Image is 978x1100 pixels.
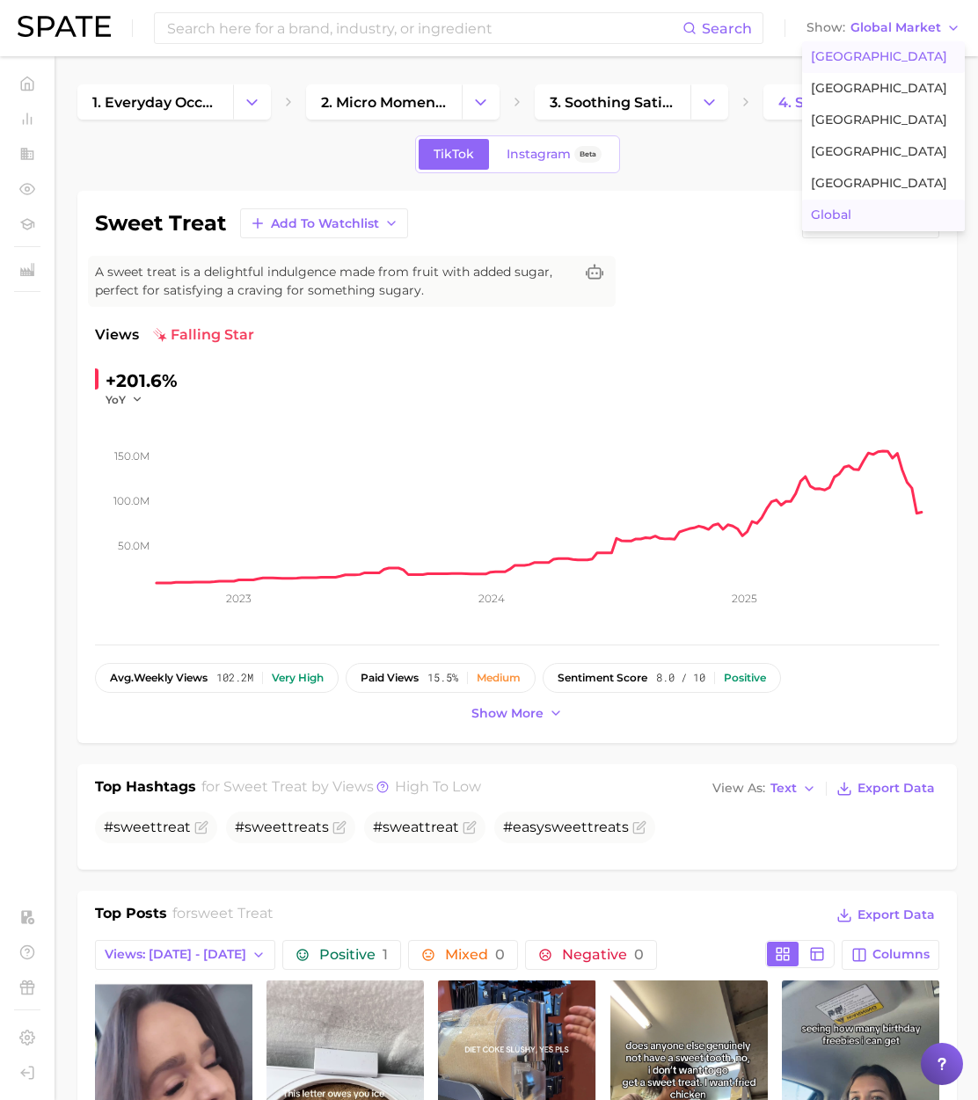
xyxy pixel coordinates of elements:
[240,208,408,238] button: Add to Watchlist
[235,819,329,835] span: # s
[373,819,459,835] span: #sweat
[478,592,505,605] tspan: 2024
[288,819,322,835] span: treat
[106,392,143,407] button: YoY
[477,672,521,684] div: Medium
[580,147,596,162] span: Beta
[543,663,781,693] button: sentiment score8.0 / 10Positive
[77,84,233,120] a: 1. everyday occasions
[724,672,766,684] div: Positive
[110,671,134,684] abbr: average
[395,778,481,795] span: high to low
[763,84,919,120] a: 4. sweet treat
[802,17,965,40] button: ShowGlobal Market
[708,777,821,800] button: View AsText
[535,84,690,120] a: 3. soothing satiation
[110,672,208,684] span: weekly views
[95,663,339,693] button: avg.weekly views102.2mVery high
[106,392,126,407] span: YoY
[18,16,111,37] img: SPATE
[223,778,308,795] span: sweet treat
[194,820,208,834] button: Flag as miscategorized or irrelevant
[172,903,274,929] h2: for
[634,946,644,963] span: 0
[802,41,965,231] div: ShowGlobal Market
[732,592,757,605] tspan: 2025
[153,324,254,346] span: falling star
[492,139,617,170] a: InstagramBeta
[562,948,644,962] span: Negative
[244,819,288,835] span: sweet
[462,84,500,120] button: Change Category
[690,84,728,120] button: Change Category
[811,176,947,191] span: [GEOGRAPHIC_DATA]
[95,776,196,801] h1: Top Hashtags
[712,783,765,793] span: View As
[226,592,252,605] tspan: 2023
[832,776,939,801] button: Export Data
[778,94,883,111] span: 4. sweet treat
[588,819,622,835] span: treat
[272,672,324,684] div: Very high
[321,94,447,111] span: 2. micro moments
[106,367,178,395] div: +201.6%
[201,776,481,801] h2: for by Views
[427,672,458,684] span: 15.5%
[858,781,935,796] span: Export Data
[811,81,947,96] span: [GEOGRAPHIC_DATA]
[544,819,588,835] span: sweet
[558,672,647,684] span: sentiment score
[419,139,489,170] a: TikTok
[104,819,191,835] span: #
[850,23,941,33] span: Global Market
[425,819,459,835] span: treat
[165,13,682,43] input: Search here for a brand, industry, or ingredient
[832,903,939,928] button: Export Data
[332,820,347,834] button: Flag as miscategorized or irrelevant
[550,94,675,111] span: 3. soothing satiation
[319,948,388,962] span: Positive
[471,706,544,721] span: Show more
[14,1060,40,1086] a: Log out. Currently logged in with e-mail yumi.toki@spate.nyc.
[702,20,752,37] span: Search
[361,672,419,684] span: paid views
[811,49,947,64] span: [GEOGRAPHIC_DATA]
[113,494,150,507] tspan: 100.0m
[842,940,939,970] button: Columns
[872,947,930,962] span: Columns
[191,905,274,922] span: sweet treat
[632,820,646,834] button: Flag as miscategorized or irrelevant
[445,948,505,962] span: Mixed
[811,144,947,159] span: [GEOGRAPHIC_DATA]
[233,84,271,120] button: Change Category
[306,84,462,120] a: 2. micro moments
[95,213,226,234] h1: sweet treat
[95,263,573,300] span: A sweet treat is a delightful indulgence made from fruit with added sugar, perfect for satisfying...
[858,907,935,922] span: Export Data
[113,819,157,835] span: sweet
[467,702,567,725] button: Show more
[114,448,150,462] tspan: 150.0m
[105,947,246,962] span: Views: [DATE] - [DATE]
[216,672,253,684] span: 102.2m
[95,940,275,970] button: Views: [DATE] - [DATE]
[811,113,947,127] span: [GEOGRAPHIC_DATA]
[811,208,851,222] span: Global
[495,946,505,963] span: 0
[346,663,536,693] button: paid views15.5%Medium
[383,946,388,963] span: 1
[95,324,139,346] span: Views
[503,819,629,835] span: #easy s
[95,903,167,929] h1: Top Posts
[434,147,474,162] span: TikTok
[271,216,379,231] span: Add to Watchlist
[92,94,218,111] span: 1. everyday occasions
[656,672,705,684] span: 8.0 / 10
[806,23,845,33] span: Show
[153,328,167,342] img: falling star
[507,147,571,162] span: Instagram
[463,820,477,834] button: Flag as miscategorized or irrelevant
[770,783,797,793] span: Text
[118,539,150,552] tspan: 50.0m
[157,819,191,835] span: treat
